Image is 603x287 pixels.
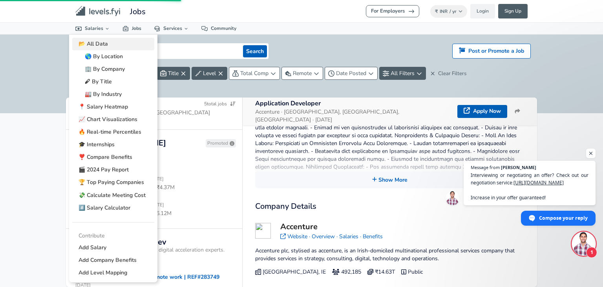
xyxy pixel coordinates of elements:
button: Clear Filters [428,67,470,80]
button: Level [192,67,227,80]
input: Search by title, keyword or company [82,43,240,59]
button: Show More [255,171,524,188]
a: Apply Now [457,105,507,118]
a: 🔥 Real-time Percentiles [72,126,154,138]
span: 1 [586,247,597,258]
span: Title [168,70,179,77]
a: Frontend Software Engineer [DATE]Remote · Fully Remote · ₹3.5M - ₹6.12M [66,196,242,222]
a: Add Level Mapping [72,267,154,279]
a: Salaries [339,233,358,240]
p: Accenture · [GEOGRAPHIC_DATA], [GEOGRAPHIC_DATA], [GEOGRAPHIC_DATA] · [DATE] [255,108,454,124]
button: Total Comp [229,67,280,80]
a: Add Company Benefits [72,254,154,267]
button: Title [157,67,190,80]
div: · · · [280,221,383,241]
span: ₹14.63T [367,268,395,276]
span: Date Posted [336,70,366,77]
a: Backend Software Engineer [DATE]Remote · Fully Remote · ₹2.62M - ₹4.37M [66,170,242,196]
a: Overview [312,233,335,240]
a: 🌎 By Location [72,50,154,63]
span: All Filters [391,70,415,77]
div: Levels.fyi logo[DOMAIN_NAME]PromotedGet Paid, Not Played!12Backend Software Engineer [DATE]Remote... [66,130,242,228]
button: All Filters [379,67,426,80]
span: Promoted [207,140,228,147]
a: 📂 All Data [72,38,154,50]
a: Jobs [116,23,148,34]
span: Jobs [130,5,146,18]
a: 💸 Calculate Meeting Cost [72,189,154,202]
button: Date Posted [325,67,378,80]
a: Salaries [69,23,116,34]
img: accenture.com [255,223,271,239]
a: Services [148,23,195,34]
span: Interviewing or negotiating an offer? Check out our negotiation service: Increase in your offer g... [471,171,588,201]
a: Community [195,23,243,34]
div: Open chat [572,232,596,256]
a: Add Salary [72,241,154,254]
a: 🎬 2024 Pay Report [72,164,154,176]
span: [GEOGRAPHIC_DATA], IE [255,268,326,276]
a: 🖋 By Title [72,75,154,88]
span: [PERSON_NAME] [501,165,536,169]
div: Tech-driven digital acceleration experts. [129,246,236,254]
a: Benefits [363,233,383,240]
span: Total Comp [240,70,269,77]
a: 📈 Chart Visualizations [72,113,154,126]
span: 5 total jobs [204,101,236,107]
span: / yr [450,8,457,15]
a: For Employers [366,5,419,17]
a: Login [470,4,495,18]
p: Accenture plc, stylised as accenture, is an Irish-domiciled multinational professional services c... [255,247,524,263]
span: Compose your reply [539,211,588,225]
a: 🏆 Top Paying Companies [72,176,154,189]
a: Promoted [206,139,236,147]
span: Message from [471,165,500,169]
a: ❣️ Compare Benefits [72,151,154,164]
h2: Company Details [255,201,524,212]
a: 🏭️ By Industry [72,88,154,101]
span: Remote [293,70,312,77]
h2: Application Developer [255,99,454,108]
button: Remote [281,67,323,80]
button: Share [510,104,524,118]
a: 🏢 By Company [72,63,154,75]
button: ₹INR/ yr [430,5,468,18]
a: 📍 Salary Heatmap [72,101,154,113]
li: Contribute [72,230,154,241]
span: ₹ [435,8,438,15]
a: Sign Up [498,4,528,18]
a: Post or Promote a Job [452,44,531,59]
span: Level [203,70,216,77]
a: 🎓 Internships [72,138,154,151]
a: #️⃣ Salary Calculator [72,202,154,214]
a: Website [287,233,307,240]
div: Get Paid, Not Played! [100,147,236,155]
span: Public [401,268,423,276]
span: INR [440,8,448,15]
button: Search [243,45,267,57]
nav: primary [66,3,537,19]
span: 492,185 [332,268,361,276]
h3: Accenture [280,221,383,233]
